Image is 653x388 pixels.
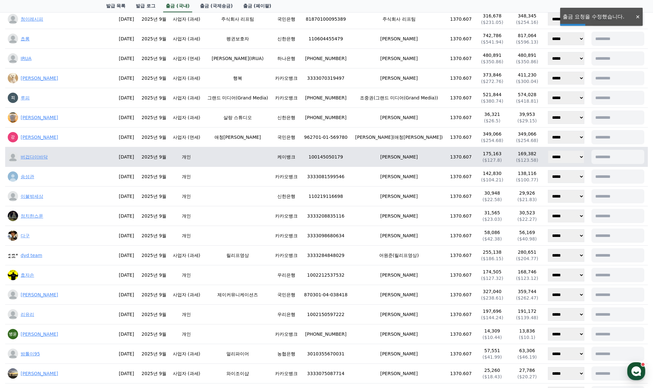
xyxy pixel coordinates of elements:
td: 2025년 9월 [138,265,169,285]
img: profile_blank.webp [8,191,18,201]
img: ACg8ocJm0lwad6XIJ0KAIOEpL8Y13ADRTaxYmAgiy8o40URPfmxeaQ=s96-c [8,93,18,103]
p: 174,505 [477,269,507,275]
td: 사업자 (과세) [170,108,203,128]
td: [PERSON_NAME] [351,364,447,383]
p: ($123.12) [512,275,542,281]
td: 2025년 9월 [138,206,169,226]
span: 설정 [100,214,107,220]
img: ACg8ocLc5-rg-PIdGNyHDyfBwKVRTbAUTQiPnIRv25skd7nSMoifuTpk=s96-c [8,112,18,123]
img: profile_blank.webp [8,309,18,320]
td: 2025년 9월 [138,88,169,108]
td: 1370.607 [447,246,475,265]
td: 개인 [170,187,203,206]
p: 27,786 [512,367,542,373]
p: 169,382 [512,150,542,157]
p: ($139.48) [512,314,542,321]
td: [DATE] [114,324,139,344]
img: profile_blank.webp [8,152,18,162]
a: 쵸롱 [21,36,30,41]
td: 펭귄보호자 [203,29,272,49]
td: 2025년 9월 [138,187,169,206]
td: 카카오뱅크 [272,68,301,88]
p: 31,565 [477,209,507,216]
td: 3333081599546 [301,167,351,187]
p: ($231.05) [477,19,507,26]
p: 30,948 [477,190,507,196]
td: [DATE] [114,29,139,49]
p: 168,746 [512,269,542,275]
td: 1370.607 [447,9,475,29]
td: 3333075087714 [301,364,351,383]
td: 2025년 9월 [138,285,169,305]
img: ACg8ocJSkDc_t70DcVmksG7qdBGfMn4i3XWJnIFSdJ4MZbvVcc2jOyZ8=s96-c [8,270,18,280]
td: 신한은행 [272,29,301,49]
td: 하나은행 [272,49,301,68]
td: 2025년 9월 [138,128,169,147]
td: 1370.607 [447,147,475,167]
td: 행복 [203,68,272,88]
p: 36,321 [477,111,507,117]
p: ($29.15) [512,117,542,124]
p: 191,172 [512,308,542,314]
td: 870301-04-038418 [301,285,351,305]
td: 카카오뱅크 [272,324,301,344]
td: 1370.607 [447,167,475,187]
td: [DATE] [114,49,139,68]
td: [PHONE_NUMBER] [301,88,351,108]
p: ($10.44) [477,334,507,341]
td: 1370.607 [447,68,475,88]
a: 정치한스푼 [21,213,43,219]
td: 3333070319497 [301,68,351,88]
p: ($26.5) [477,117,507,124]
td: [PERSON_NAME] [351,226,447,246]
td: 1370.607 [447,344,475,364]
td: 3333208835116 [301,206,351,226]
td: [DATE] [114,226,139,246]
td: 국민은행 [272,285,301,305]
td: 카카오뱅크 [272,364,301,383]
p: 327,040 [477,288,507,295]
td: 1002150597222 [301,305,351,324]
td: [PERSON_NAME](IRUA) [203,49,272,68]
td: [PERSON_NAME] [351,108,447,128]
td: [DATE] [114,88,139,108]
img: img_640x640.jpg [8,211,18,221]
td: 사업자 (과세) [170,344,203,364]
td: 2025년 9월 [138,68,169,88]
td: 2025년 9월 [138,147,169,167]
p: 142,830 [477,170,507,177]
td: 우리은행 [272,265,301,285]
span: 대화 [59,215,67,220]
td: 사업자 (면세) [170,49,203,68]
a: 리유리 [21,312,34,317]
td: [PERSON_NAME] [351,167,447,187]
td: 애청[PERSON_NAME] [203,128,272,147]
td: 2025년 9월 [138,246,169,265]
td: 1370.607 [447,285,475,305]
td: 3333098680634 [301,226,351,246]
p: 175,163 [477,150,507,157]
a: 효자손 [21,272,34,278]
td: 3333284848029 [301,246,351,265]
p: ($22.58) [477,196,507,203]
span: 홈 [20,214,24,220]
p: ($127.8) [477,157,507,163]
p: 63,306 [512,347,542,354]
a: 루피 [21,95,30,100]
p: 138,116 [512,170,542,177]
p: ($262.47) [512,295,542,301]
td: 1370.607 [447,29,475,49]
td: [PERSON_NAME] [351,147,447,167]
a: [PERSON_NAME] [21,135,58,140]
a: [PERSON_NAME] [21,115,58,120]
td: 1370.607 [447,108,475,128]
td: 2025년 9월 [138,49,169,68]
td: 사업자 (과세) [170,246,203,265]
td: 3010355670031 [301,344,351,364]
td: [DATE] [114,9,139,29]
td: 2025년 9월 [138,167,169,187]
p: ($380.74) [477,98,507,104]
p: 255,138 [477,249,507,255]
td: 2025년 9월 [138,324,169,344]
img: ACg8ocK_q7Pn0fcAoPsFvibXnfdnxjSqh7bwkBmr6uOwuytKECVlqA=s96-c [8,329,18,339]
